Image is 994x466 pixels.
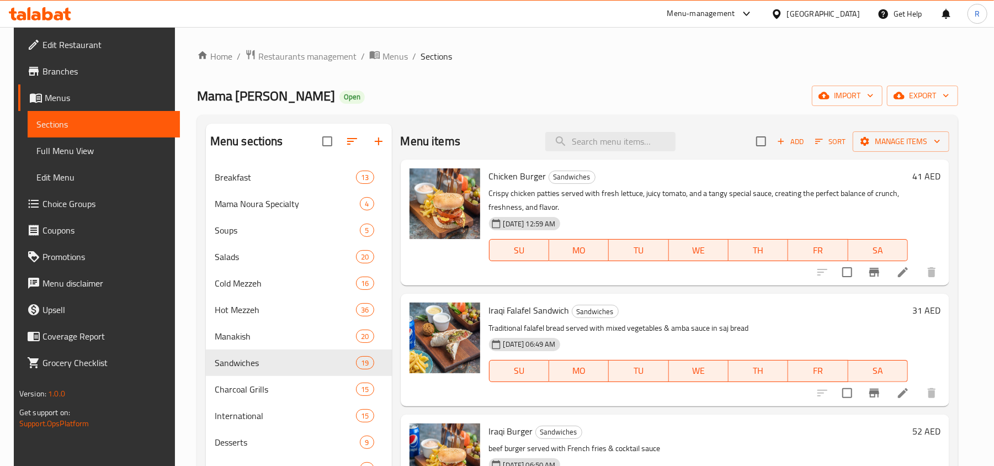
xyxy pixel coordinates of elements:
[489,321,908,335] p: Traditional falafel bread served with mixed vegetables & amba sauce in saj bread
[18,349,180,376] a: Grocery Checklist
[912,423,940,439] h6: 52 AED
[918,259,945,285] button: delete
[572,305,618,318] span: Sandwiches
[494,242,545,258] span: SU
[42,303,171,316] span: Upsell
[356,171,374,184] div: items
[369,49,408,63] a: Menus
[206,270,392,296] div: Cold Mezzeh16
[729,239,788,261] button: TH
[733,242,784,258] span: TH
[215,250,357,263] div: Salads
[215,409,357,422] span: International
[861,380,887,406] button: Branch-specific-item
[357,358,373,368] span: 19
[808,133,853,150] span: Sort items
[215,436,360,449] div: Desserts
[356,330,374,343] div: items
[18,243,180,270] a: Promotions
[206,164,392,190] div: Breakfast13
[812,133,848,150] button: Sort
[18,296,180,323] a: Upsell
[572,305,619,318] div: Sandwiches
[18,190,180,217] a: Choice Groups
[42,330,171,343] span: Coverage Report
[357,252,373,262] span: 20
[356,409,374,422] div: items
[489,360,549,382] button: SU
[339,128,365,155] span: Sort sections
[412,50,416,63] li: /
[316,130,339,153] span: Select all sections
[215,224,360,237] span: Soups
[787,8,860,20] div: [GEOGRAPHIC_DATA]
[365,128,392,155] button: Add section
[237,50,241,63] li: /
[812,86,883,106] button: import
[821,89,874,103] span: import
[549,360,609,382] button: MO
[853,131,949,152] button: Manage items
[535,426,582,439] div: Sandwiches
[206,296,392,323] div: Hot Mezzeh36
[489,187,908,214] p: Crispy chicken patties served with fresh lettuce, juicy tomato, and a tangy special sauce, creati...
[357,331,373,342] span: 20
[356,303,374,316] div: items
[356,277,374,290] div: items
[896,386,910,400] a: Edit menu item
[206,349,392,376] div: Sandwiches19
[245,49,357,63] a: Restaurants management
[489,168,546,184] span: Chicken Burger
[206,429,392,456] div: Desserts9
[788,239,848,261] button: FR
[853,242,903,258] span: SA
[673,242,724,258] span: WE
[45,91,171,104] span: Menus
[896,89,949,103] span: export
[793,363,843,379] span: FR
[18,217,180,243] a: Coupons
[613,363,664,379] span: TU
[667,7,735,20] div: Menu-management
[356,383,374,396] div: items
[609,239,668,261] button: TU
[215,277,357,290] span: Cold Mezzeh
[848,239,908,261] button: SA
[357,411,373,421] span: 15
[549,171,595,183] span: Sandwiches
[489,239,549,261] button: SU
[357,384,373,395] span: 15
[360,199,373,209] span: 4
[613,242,664,258] span: TU
[489,442,908,456] p: beef burger served with French fries & cocktail sauce
[42,277,171,290] span: Menu disclaimer
[549,171,596,184] div: Sandwiches
[549,239,609,261] button: MO
[42,197,171,210] span: Choice Groups
[206,376,392,403] div: Charcoal Grills15
[361,50,365,63] li: /
[489,423,533,439] span: Iraqi Burger
[197,50,232,63] a: Home
[775,135,805,148] span: Add
[360,437,373,448] span: 9
[382,50,408,63] span: Menus
[215,383,357,396] div: Charcoal Grills
[494,363,545,379] span: SU
[18,58,180,84] a: Branches
[215,171,357,184] div: Breakfast
[975,8,980,20] span: R
[421,50,452,63] span: Sections
[42,65,171,78] span: Branches
[489,302,570,319] span: Iraqi Falafel Sandwich
[836,382,859,405] span: Select to update
[862,135,940,149] span: Manage items
[42,224,171,237] span: Coupons
[357,172,373,183] span: 13
[357,278,373,289] span: 16
[36,171,171,184] span: Edit Menu
[887,86,958,106] button: export
[410,303,480,373] img: Iraqi Falafel Sandwich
